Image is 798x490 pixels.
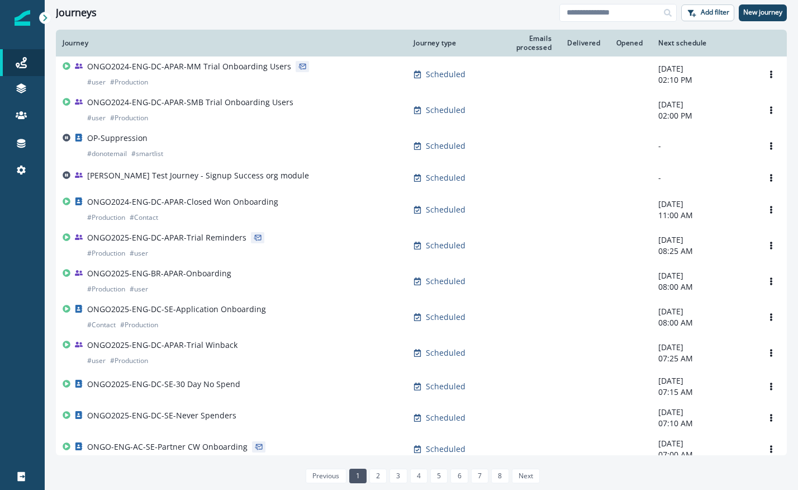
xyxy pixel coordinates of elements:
[426,347,465,359] p: Scheduled
[87,212,125,223] p: # Production
[131,148,163,159] p: # smartlist
[658,387,749,398] p: 07:15 AM
[56,402,787,434] a: ONGO2025-ENG-DC-SE-Never SpendersScheduled-[DATE]07:10 AMOptions
[130,212,158,223] p: # Contact
[349,469,367,483] a: Page 1 is your current page
[56,7,97,19] h1: Journeys
[426,444,465,455] p: Scheduled
[658,281,749,293] p: 08:00 AM
[87,148,127,159] p: # donotemail
[471,469,488,483] a: Page 7
[87,133,148,144] p: OP-Suppression
[110,112,148,124] p: # Production
[762,273,780,290] button: Options
[658,306,749,317] p: [DATE]
[762,441,780,458] button: Options
[658,317,749,328] p: 08:00 AM
[120,319,158,331] p: # Production
[658,110,749,121] p: 02:00 PM
[658,342,749,353] p: [DATE]
[658,407,749,418] p: [DATE]
[56,92,787,128] a: ONGO2024-ENG-DC-APAR-SMB Trial Onboarding Users#user#ProductionScheduled-[DATE]02:00 PMOptions
[426,381,465,392] p: Scheduled
[658,210,749,221] p: 11:00 AM
[56,434,787,465] a: ONGO-ENG-AC-SE-Partner CW OnboardingScheduled-[DATE]07:00 AMOptions
[658,438,749,449] p: [DATE]
[658,246,749,257] p: 08:25 AM
[492,34,554,52] div: Emails processed
[658,449,749,460] p: 07:00 AM
[110,355,148,366] p: # Production
[762,66,780,83] button: Options
[87,112,106,124] p: # user
[15,10,30,26] img: Inflection
[87,284,125,295] p: # Production
[63,39,400,48] div: Journey
[87,379,240,390] p: ONGO2025-ENG-DC-SE-30 Day No Spend
[130,248,148,259] p: # user
[762,409,780,426] button: Options
[87,170,309,181] p: [PERSON_NAME] Test Journey - Signup Success org module
[56,56,787,92] a: ONGO2024-ENG-DC-APAR-MM Trial Onboarding Users#user#ProductionScheduled-[DATE]02:10 PMOptions
[56,192,787,228] a: ONGO2024-ENG-DC-APAR-Closed Won Onboarding#Production#ContactScheduled-[DATE]11:00 AMOptions
[56,335,787,371] a: ONGO2025-ENG-DC-APAR-Trial Winback#user#ProductionScheduled-[DATE]07:25 AMOptions
[87,77,106,88] p: # user
[450,469,468,483] a: Page 6
[410,469,427,483] a: Page 4
[762,169,780,186] button: Options
[567,39,602,48] div: Delivered
[616,39,645,48] div: Opened
[426,140,465,152] p: Scheduled
[87,355,106,366] p: # user
[426,204,465,215] p: Scheduled
[658,270,749,281] p: [DATE]
[56,263,787,299] a: ONGO2025-ENG-BR-APAR-Onboarding#Production#userScheduled-[DATE]08:00 AMOptions
[762,378,780,395] button: Options
[658,140,749,152] p: -
[762,201,780,218] button: Options
[369,469,387,483] a: Page 2
[426,240,465,251] p: Scheduled
[87,97,293,108] p: ONGO2024-ENG-DC-APAR-SMB Trial Onboarding Users
[681,4,734,21] button: Add filter
[658,39,749,48] div: Next schedule
[87,441,248,453] p: ONGO-ENG-AC-SE-Partner CW Onboarding
[762,309,780,326] button: Options
[762,345,780,361] button: Options
[87,232,246,243] p: ONGO2025-ENG-DC-APAR-Trial Reminders
[426,312,465,323] p: Scheduled
[87,248,125,259] p: # Production
[762,102,780,119] button: Options
[762,138,780,154] button: Options
[87,410,236,421] p: ONGO2025-ENG-DC-SE-Never Spenders
[110,77,148,88] p: # Production
[658,99,749,110] p: [DATE]
[87,304,266,315] p: ONGO2025-ENG-DC-SE-Application Onboarding
[430,469,448,483] a: Page 5
[512,469,540,483] a: Next page
[701,8,729,16] p: Add filter
[743,8,782,16] p: New journey
[56,299,787,335] a: ONGO2025-ENG-DC-SE-Application Onboarding#Contact#ProductionScheduled-[DATE]08:00 AMOptions
[426,69,465,80] p: Scheduled
[658,199,749,210] p: [DATE]
[426,412,465,423] p: Scheduled
[87,196,278,208] p: ONGO2024-ENG-DC-APAR-Closed Won Onboarding
[56,371,787,402] a: ONGO2025-ENG-DC-SE-30 Day No SpendScheduled-[DATE]07:15 AMOptions
[303,469,540,483] ul: Pagination
[762,237,780,254] button: Options
[56,164,787,192] a: [PERSON_NAME] Test Journey - Signup Success org moduleScheduled--Options
[56,128,787,164] a: OP-Suppression#donotemail#smartlistScheduled--Options
[414,39,479,48] div: Journey type
[658,63,749,74] p: [DATE]
[426,276,465,287] p: Scheduled
[658,234,749,246] p: [DATE]
[389,469,407,483] a: Page 3
[658,418,749,429] p: 07:10 AM
[56,228,787,263] a: ONGO2025-ENG-DC-APAR-Trial Reminders#Production#userScheduled-[DATE]08:25 AMOptions
[491,469,509,483] a: Page 8
[426,172,465,183] p: Scheduled
[426,105,465,116] p: Scheduled
[87,319,116,331] p: # Contact
[658,172,749,183] p: -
